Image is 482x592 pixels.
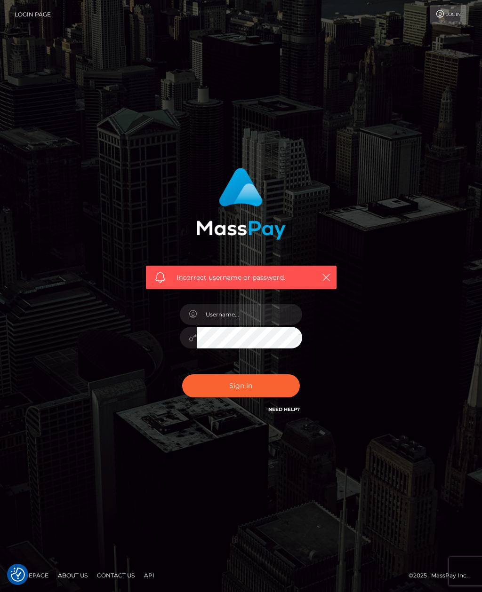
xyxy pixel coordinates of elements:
[268,406,300,412] a: Need Help?
[140,568,158,583] a: API
[54,568,91,583] a: About Us
[10,568,52,583] a: Homepage
[182,374,300,397] button: Sign in
[11,568,25,582] button: Consent Preferences
[197,304,302,325] input: Username...
[15,5,51,24] a: Login Page
[11,568,25,582] img: Revisit consent button
[196,168,286,240] img: MassPay Login
[430,5,466,24] a: Login
[177,273,311,283] span: Incorrect username or password.
[409,570,475,581] div: © 2025 , MassPay Inc.
[93,568,138,583] a: Contact Us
